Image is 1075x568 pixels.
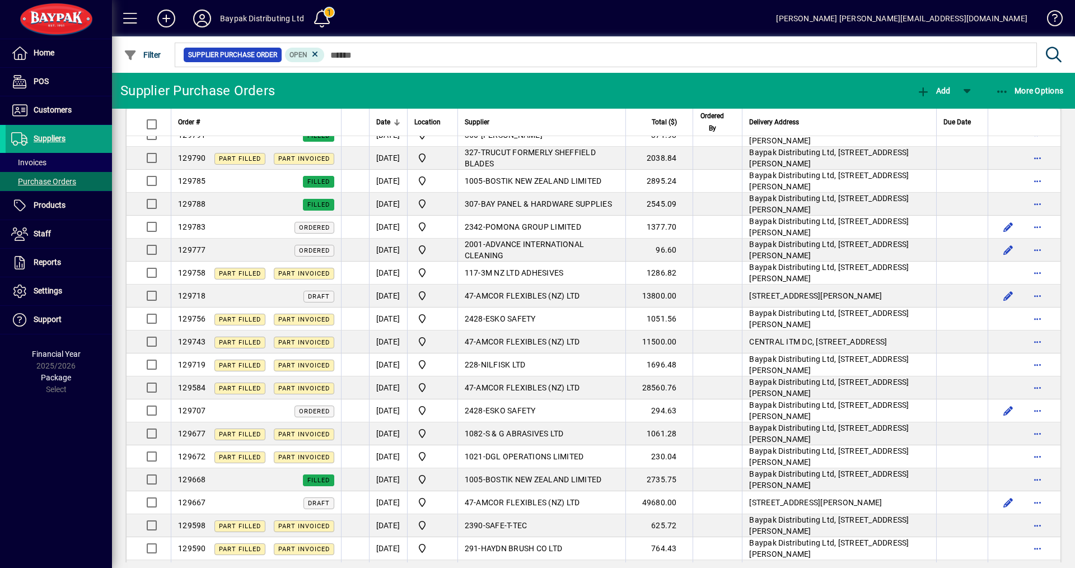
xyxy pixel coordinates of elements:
[476,337,579,346] span: AMCOR FLEXIBLES (NZ) LTD
[465,199,479,208] span: 307
[34,48,54,57] span: Home
[414,358,451,371] span: Baypak - Onekawa
[485,406,536,415] span: ESKO SAFETY
[32,350,81,359] span: Financial Year
[457,422,625,445] td: -
[457,376,625,399] td: -
[34,286,62,295] span: Settings
[457,216,625,239] td: -
[178,153,206,162] span: 129790
[749,116,799,128] span: Delivery Address
[278,270,330,277] span: Part Invoiced
[369,330,407,353] td: [DATE]
[308,500,330,507] span: Draft
[742,330,936,353] td: CENTRAL ITM DC, [STREET_ADDRESS]
[943,116,971,128] span: Due Date
[178,291,206,300] span: 129718
[465,240,483,249] span: 2001
[1029,241,1046,259] button: More options
[414,542,451,555] span: Baypak - Onekawa
[457,330,625,353] td: -
[220,10,304,27] div: Baypak Distributing Ltd
[700,110,736,134] div: Ordered By
[742,514,936,537] td: Baypak Distributing Ltd, [STREET_ADDRESS][PERSON_NAME]
[465,475,483,484] span: 1005
[485,176,602,185] span: BOSTIK NEW ZEALAND LIMITED
[414,473,451,486] span: Baypak - Onekawa
[148,8,184,29] button: Add
[457,147,625,170] td: -
[219,362,261,369] span: Part Filled
[278,339,330,346] span: Part Invoiced
[369,514,407,537] td: [DATE]
[278,316,330,323] span: Part Invoiced
[414,197,451,211] span: Baypak - Onekawa
[278,385,330,392] span: Part Invoiced
[625,468,693,491] td: 2735.75
[6,172,112,191] a: Purchase Orders
[742,491,936,514] td: [STREET_ADDRESS][PERSON_NAME]
[742,170,936,193] td: Baypak Distributing Ltd, [STREET_ADDRESS][PERSON_NAME]
[178,199,206,208] span: 129788
[219,523,261,530] span: Part Filled
[457,491,625,514] td: -
[993,81,1067,101] button: More Options
[376,116,400,128] div: Date
[178,131,206,139] span: 129791
[625,330,693,353] td: 11500.00
[465,498,474,507] span: 47
[457,514,625,537] td: -
[625,353,693,376] td: 1696.48
[278,431,330,438] span: Part Invoiced
[414,519,451,532] span: Baypak - Onekawa
[995,86,1064,95] span: More Options
[485,429,564,438] span: S & G ABRASIVES LTD
[369,193,407,216] td: [DATE]
[625,216,693,239] td: 1377.70
[178,406,206,415] span: 129707
[289,51,307,59] span: Open
[1029,516,1046,534] button: More options
[414,404,451,417] span: Baypak - Onekawa
[742,468,936,491] td: Baypak Distributing Ltd, [STREET_ADDRESS][PERSON_NAME]
[465,452,483,461] span: 1021
[700,110,726,134] span: Ordered By
[742,537,936,560] td: Baypak Distributing Ltd, [STREET_ADDRESS][PERSON_NAME]
[465,222,483,231] span: 2342
[917,86,950,95] span: Add
[481,268,564,277] span: 3M NZ LTD ADHESIVES
[1029,471,1046,488] button: More options
[742,422,936,445] td: Baypak Distributing Ltd, [STREET_ADDRESS][PERSON_NAME]
[307,178,330,185] span: Filled
[625,514,693,537] td: 625.72
[465,268,479,277] span: 117
[11,158,46,167] span: Invoices
[633,116,687,128] div: Total ($)
[414,450,451,463] span: Baypak - Onekawa
[6,192,112,220] a: Products
[481,544,563,553] span: HAYDN BRUSH CO LTD
[219,339,261,346] span: Part Filled
[219,316,261,323] span: Part Filled
[414,151,451,165] span: Baypak - Onekawa
[742,353,936,376] td: Baypak Distributing Ltd, [STREET_ADDRESS][PERSON_NAME]
[178,222,206,231] span: 129783
[178,383,206,392] span: 129584
[278,523,330,530] span: Part Invoiced
[369,491,407,514] td: [DATE]
[6,277,112,305] a: Settings
[307,132,330,139] span: Filled
[178,176,206,185] span: 129785
[369,147,407,170] td: [DATE]
[625,239,693,262] td: 96.60
[999,402,1017,420] button: Edit
[1029,149,1046,167] button: More options
[481,360,526,369] span: NILFISK LTD
[457,170,625,193] td: -
[369,468,407,491] td: [DATE]
[414,312,451,325] span: Baypak - Onekawa
[285,48,325,62] mat-chip: Completion Status: Open
[307,201,330,208] span: Filled
[414,381,451,394] span: Baypak - Onekawa
[307,477,330,484] span: Filled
